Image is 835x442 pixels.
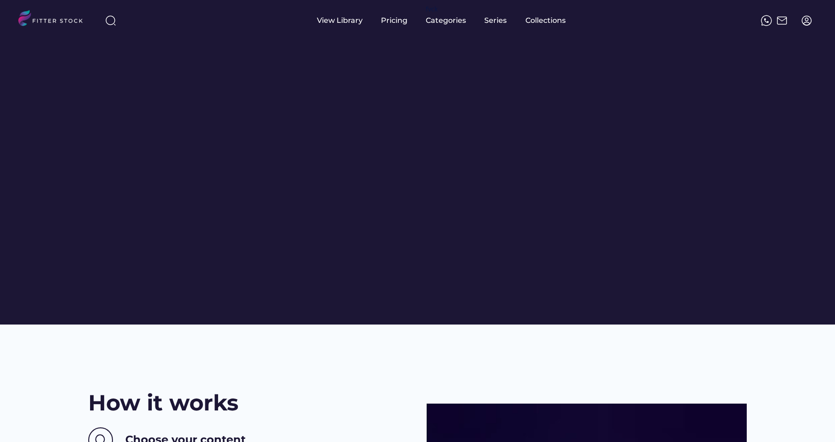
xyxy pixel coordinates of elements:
div: View Library [317,16,363,26]
img: profile-circle.svg [801,15,812,26]
div: Series [484,16,507,26]
img: search-normal%203.svg [105,15,116,26]
div: fvck [426,5,438,14]
div: Collections [525,16,566,26]
img: LOGO.svg [18,10,91,29]
img: meteor-icons_whatsapp%20%281%29.svg [761,15,772,26]
img: Frame%2051.svg [776,15,787,26]
div: Pricing [381,16,407,26]
h2: How it works [88,388,238,418]
div: Categories [426,16,466,26]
